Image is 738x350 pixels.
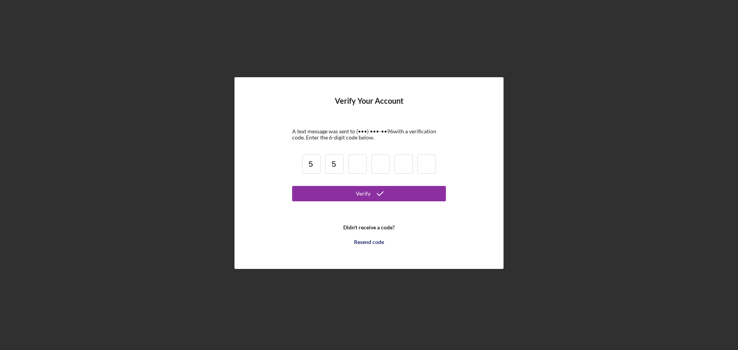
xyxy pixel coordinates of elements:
div: Resend code [354,234,384,250]
div: Verify [356,186,371,201]
button: Resend code [292,234,446,250]
button: Verify [292,186,446,201]
div: A text message was sent to (•••) •••-•• 96 with a verification code. Enter the 6-digit code below. [292,128,446,141]
b: Didn't receive a code? [343,224,395,231]
h4: Verify Your Account [335,96,404,117]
